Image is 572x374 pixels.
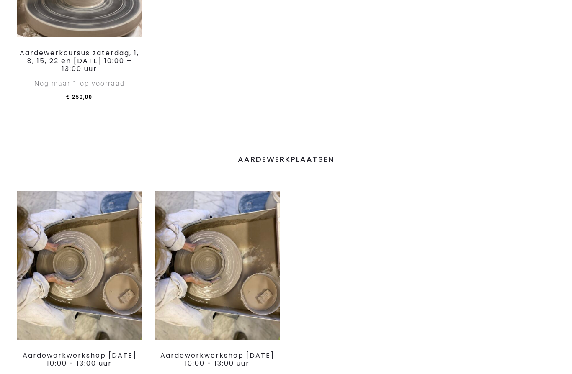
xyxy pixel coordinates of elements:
span: € 250,00 [66,95,93,100]
a: Aardewerkworkshop [DATE] 10:00 - 13:00 uur [160,351,274,369]
h4: AARDEWERKPLAATSEN [17,155,555,164]
div: Nog maar 1 op voorraad [17,77,142,91]
img: Workshop keramiek: een schaal maken in Rotterdam [17,191,142,340]
img: Workshop keramiek: een schaal maken in Rotterdam [155,191,280,340]
a: Aardewerkworkshop [DATE] 10:00 - 13:00 uur [23,351,137,369]
a: Aardewerkcursus zaterdag, 1, 8, 15, 22 en [DATE] 10:00 – 13:00 uur [20,49,139,74]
